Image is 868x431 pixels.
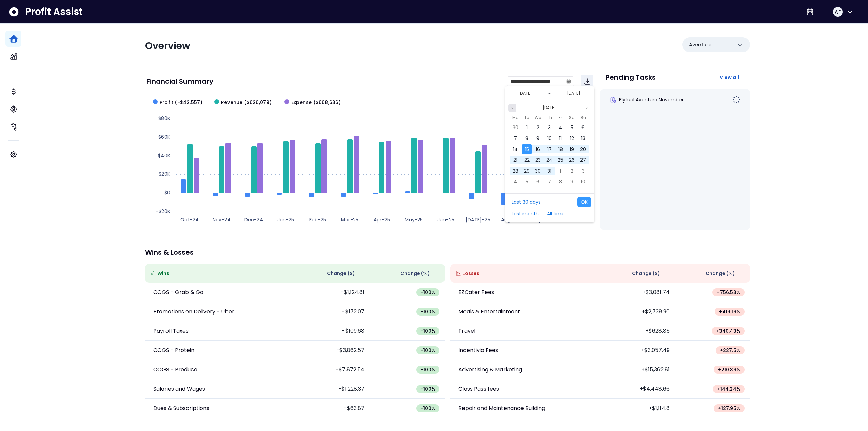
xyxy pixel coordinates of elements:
[544,155,555,165] div: 24 Oct 2024
[535,157,541,163] span: 23
[160,99,202,106] span: Profit (-$42,557)
[532,176,544,187] div: 06 Nov 2024
[544,133,555,144] div: 10 Oct 2024
[513,157,517,163] span: 21
[577,165,589,176] div: 03 Nov 2024
[537,124,539,131] span: 2
[720,347,741,354] span: + 227.5 %
[510,133,521,144] div: 07 Oct 2024
[581,135,585,142] span: 13
[560,168,561,174] span: 1
[524,168,530,174] span: 29
[295,341,370,360] td: -$3,862.57
[510,165,521,176] div: 28 Oct 2024
[532,122,544,133] div: 02 Oct 2024
[458,327,475,335] p: Travel
[526,178,528,185] span: 5
[566,113,577,122] div: Saturday
[524,114,529,122] span: Tu
[600,321,675,341] td: +$628.85
[547,168,551,174] span: 31
[600,302,675,321] td: +$2,738.96
[145,249,750,256] p: Wins & Losses
[420,366,435,373] span: -100 %
[420,386,435,392] span: -100 %
[583,104,591,112] button: Next month
[600,399,675,418] td: +$1,114.8
[559,124,562,131] span: 4
[571,124,573,131] span: 5
[544,176,555,187] div: 07 Nov 2024
[510,122,521,133] div: 30 Sep 2024
[291,99,341,106] span: Expense ($668,636)
[570,146,574,153] span: 19
[244,216,263,223] text: Dec-24
[732,96,741,104] img: Not yet Started
[532,113,544,122] div: Wednesday
[510,113,521,122] div: Monday
[559,178,562,185] span: 8
[555,165,566,176] div: 01 Nov 2024
[577,144,589,155] div: 20 Oct 2024
[25,6,83,18] span: Profit Assist
[547,135,552,142] span: 10
[405,216,423,223] text: May-25
[569,157,575,163] span: 26
[546,157,552,163] span: 24
[277,216,294,223] text: Jan-25
[295,302,370,321] td: -$172.07
[508,104,516,112] button: Previous month
[516,89,535,97] button: Select start date
[577,176,589,187] div: 10 Nov 2024
[566,144,577,155] div: 19 Oct 2024
[716,289,741,296] span: + 756.53 %
[513,146,518,153] span: 14
[632,270,660,277] span: Change ( $ )
[420,405,435,412] span: -100 %
[180,216,199,223] text: Oct-24
[164,189,170,196] text: $0
[525,146,529,153] span: 15
[158,134,170,140] text: $60K
[501,216,519,223] text: Aug-25
[536,178,539,185] span: 6
[525,135,528,142] span: 8
[146,78,213,85] p: Financial Summary
[532,144,544,155] div: 16 Oct 2024
[581,75,593,87] button: Download
[570,178,573,185] span: 9
[532,165,544,176] div: 30 Oct 2024
[458,366,522,374] p: Advertising & Marketing
[420,308,435,315] span: -100 %
[566,155,577,165] div: 26 Oct 2024
[558,157,563,163] span: 25
[580,157,586,163] span: 27
[153,366,197,374] p: COGS - Produce
[570,135,574,142] span: 12
[153,385,205,393] p: Salaries and Wages
[559,114,562,122] span: Fr
[437,216,454,223] text: Jun-25
[555,122,566,133] div: 04 Oct 2024
[521,155,532,165] div: 22 Oct 2024
[555,133,566,144] div: 11 Oct 2024
[535,168,541,174] span: 30
[510,144,521,155] div: 14 Oct 2024
[156,208,170,215] text: -$20K
[555,176,566,187] div: 08 Nov 2024
[580,114,586,122] span: Su
[566,122,577,133] div: 05 Oct 2024
[536,135,539,142] span: 9
[153,308,234,316] p: Promotions on Delivery - Uber
[400,270,430,277] span: Change (%)
[548,178,551,185] span: 7
[555,144,566,155] div: 18 Oct 2024
[458,385,499,393] p: Class Pass fees
[420,347,435,354] span: -100 %
[536,146,540,153] span: 16
[532,155,544,165] div: 23 Oct 2024
[719,308,741,315] span: + 419.16 %
[521,144,532,155] div: 15 Oct 2024
[544,144,555,155] div: 17 Oct 2024
[571,168,573,174] span: 2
